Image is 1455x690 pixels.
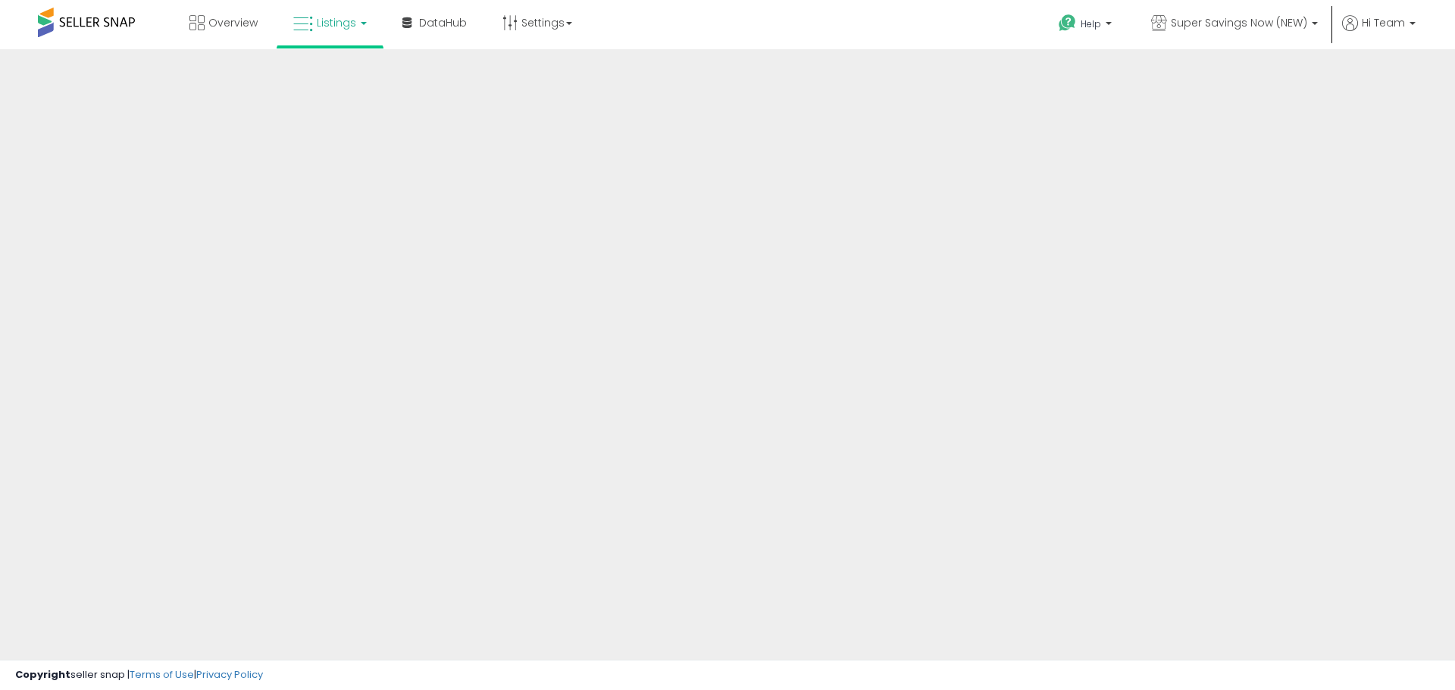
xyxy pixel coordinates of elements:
[1171,15,1307,30] span: Super Savings Now (NEW)
[15,668,263,682] div: seller snap | |
[1081,17,1101,30] span: Help
[1362,15,1405,30] span: Hi Team
[196,667,263,682] a: Privacy Policy
[1342,15,1416,49] a: Hi Team
[419,15,467,30] span: DataHub
[208,15,258,30] span: Overview
[15,667,70,682] strong: Copyright
[1058,14,1077,33] i: Get Help
[130,667,194,682] a: Terms of Use
[317,15,356,30] span: Listings
[1047,2,1127,49] a: Help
